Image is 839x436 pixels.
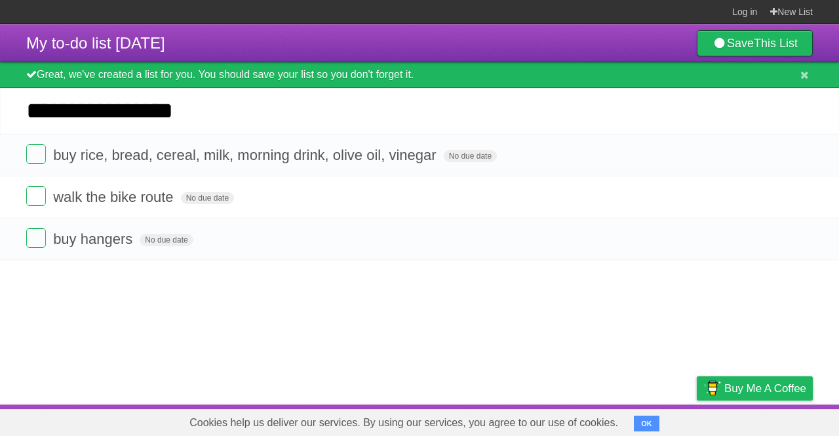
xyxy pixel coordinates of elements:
span: No due date [140,234,193,246]
a: Privacy [680,408,714,433]
span: Cookies help us deliver our services. By using our services, you agree to our use of cookies. [176,410,631,436]
span: No due date [444,150,497,162]
a: Terms [635,408,664,433]
label: Done [26,144,46,164]
span: My to-do list [DATE] [26,34,165,52]
span: Buy me a coffee [724,377,806,400]
a: Suggest a feature [730,408,813,433]
span: buy hangers [53,231,136,247]
b: This List [754,37,798,50]
img: Buy me a coffee [703,377,721,399]
span: No due date [181,192,234,204]
a: Developers [566,408,619,433]
a: SaveThis List [697,30,813,56]
button: OK [634,416,659,431]
label: Done [26,186,46,206]
span: walk the bike route [53,189,176,205]
a: About [522,408,550,433]
span: buy rice, bread, cereal, milk, morning drink, olive oil, vinegar [53,147,439,163]
label: Done [26,228,46,248]
a: Buy me a coffee [697,376,813,401]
